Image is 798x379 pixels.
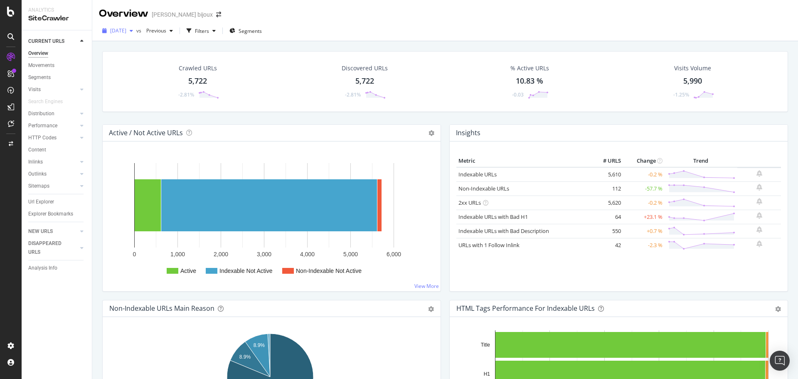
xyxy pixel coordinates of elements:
[623,238,665,252] td: -2.3 %
[180,268,196,274] text: Active
[183,24,219,37] button: Filters
[28,14,85,23] div: SiteCrawler
[683,76,702,87] div: 5,990
[143,24,176,37] button: Previous
[343,251,358,258] text: 5,000
[28,170,78,178] a: Outlinks
[28,121,78,130] a: Performance
[756,198,762,205] div: bell-plus
[28,182,78,191] a: Sitemaps
[623,167,665,182] td: -0.2 %
[109,127,183,139] h4: Active / Not Active URLs
[623,196,665,210] td: -0.2 %
[458,199,481,206] a: 2xx URLs
[195,27,209,35] div: Filters
[28,37,64,46] div: CURRENT URLS
[481,342,490,348] text: Title
[756,170,762,177] div: bell-plus
[28,227,53,236] div: NEW URLS
[179,64,217,72] div: Crawled URLs
[623,224,665,238] td: +0.7 %
[28,121,57,130] div: Performance
[28,97,63,106] div: Search Engines
[590,155,623,167] th: # URLS
[456,127,480,139] h4: Insights
[219,268,273,274] text: Indexable Not Active
[387,251,401,258] text: 6,000
[28,264,57,272] div: Analysis Info
[28,134,57,142] div: HTTP Codes
[28,239,78,257] a: DISAPPEARED URLS
[623,181,665,196] td: -57.7 %
[770,351,790,371] div: Open Intercom Messenger
[239,27,262,35] span: Segments
[28,109,54,118] div: Distribution
[28,227,78,236] a: NEW URLS
[152,10,213,19] div: [PERSON_NAME] bijoux
[188,76,207,87] div: 5,722
[28,49,48,58] div: Overview
[226,24,265,37] button: Segments
[429,130,434,136] i: Options
[590,238,623,252] td: 42
[345,91,361,98] div: -2.81%
[590,196,623,210] td: 5,620
[428,306,434,312] div: gear
[170,251,185,258] text: 1,000
[28,210,73,218] div: Explorer Bookmarks
[254,342,265,348] text: 8.9%
[216,12,221,17] div: arrow-right-arrow-left
[28,198,86,206] a: Url Explorer
[756,184,762,191] div: bell-plus
[257,251,271,258] text: 3,000
[28,264,86,272] a: Analysis Info
[28,73,86,82] a: Segments
[109,155,434,285] svg: A chart.
[665,155,737,167] th: Trend
[28,158,43,166] div: Inlinks
[28,109,78,118] a: Distribution
[456,155,590,167] th: Metric
[99,24,136,37] button: [DATE]
[28,146,86,154] a: Content
[28,210,86,218] a: Explorer Bookmarks
[590,224,623,238] td: 550
[28,85,41,94] div: Visits
[178,91,194,98] div: -2.81%
[28,134,78,142] a: HTTP Codes
[239,354,251,360] text: 8.9%
[623,210,665,224] td: +23.1 %
[516,76,543,87] div: 10.83 %
[590,167,623,182] td: 5,610
[28,61,86,70] a: Movements
[510,64,549,72] div: % Active URLs
[458,213,528,220] a: Indexable URLs with Bad H1
[458,227,549,235] a: Indexable URLs with Bad Description
[673,91,689,98] div: -1.25%
[110,27,126,34] span: 2025 Aug. 17th
[458,171,497,178] a: Indexable URLs
[458,185,509,192] a: Non-Indexable URLs
[143,27,166,34] span: Previous
[28,239,70,257] div: DISAPPEARED URLS
[355,76,374,87] div: 5,722
[590,210,623,224] td: 64
[136,27,143,34] span: vs
[623,155,665,167] th: Change
[99,7,148,21] div: Overview
[28,198,54,206] div: Url Explorer
[28,37,78,46] a: CURRENT URLS
[109,304,214,312] div: Non-Indexable URLs Main Reason
[28,85,78,94] a: Visits
[674,64,711,72] div: Visits Volume
[512,91,524,98] div: -0.03
[756,240,762,247] div: bell-plus
[775,306,781,312] div: gear
[28,97,71,106] a: Search Engines
[590,181,623,196] td: 112
[28,182,49,191] div: Sitemaps
[28,158,78,166] a: Inlinks
[214,251,228,258] text: 2,000
[133,251,136,258] text: 0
